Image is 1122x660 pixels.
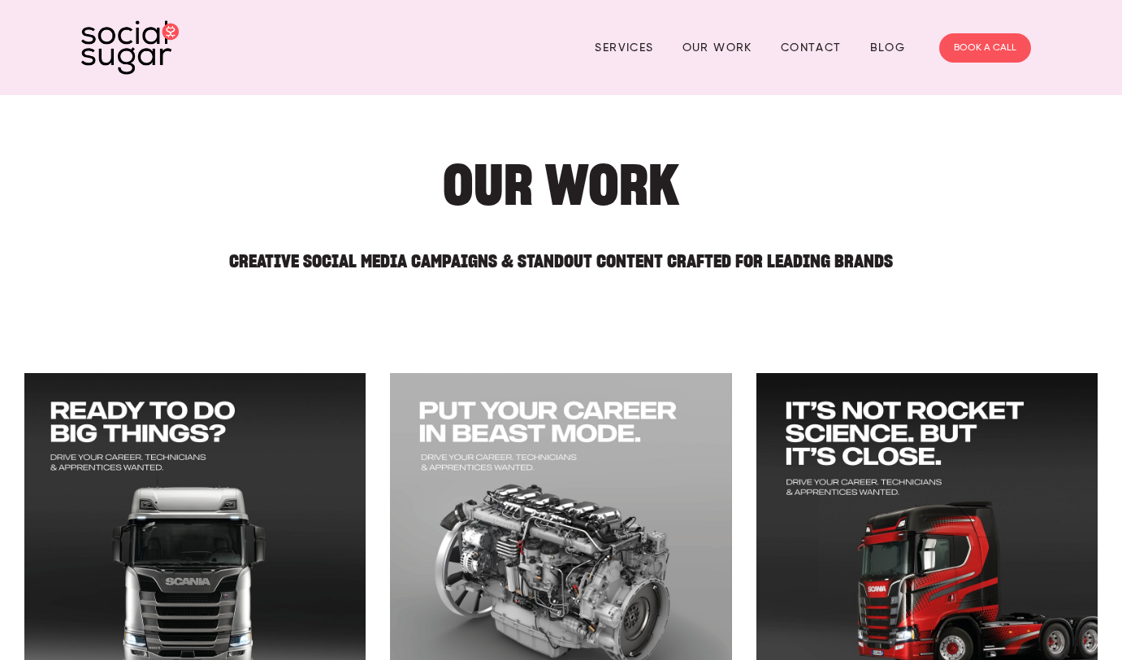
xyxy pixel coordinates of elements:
[147,160,975,210] h1: Our Work
[870,35,906,60] a: Blog
[147,237,975,270] h2: Creative Social Media Campaigns & Standout Content Crafted for Leading Brands
[682,35,752,60] a: Our Work
[595,35,653,60] a: Services
[781,35,842,60] a: Contact
[939,33,1031,63] a: BOOK A CALL
[81,20,179,75] img: SocialSugar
